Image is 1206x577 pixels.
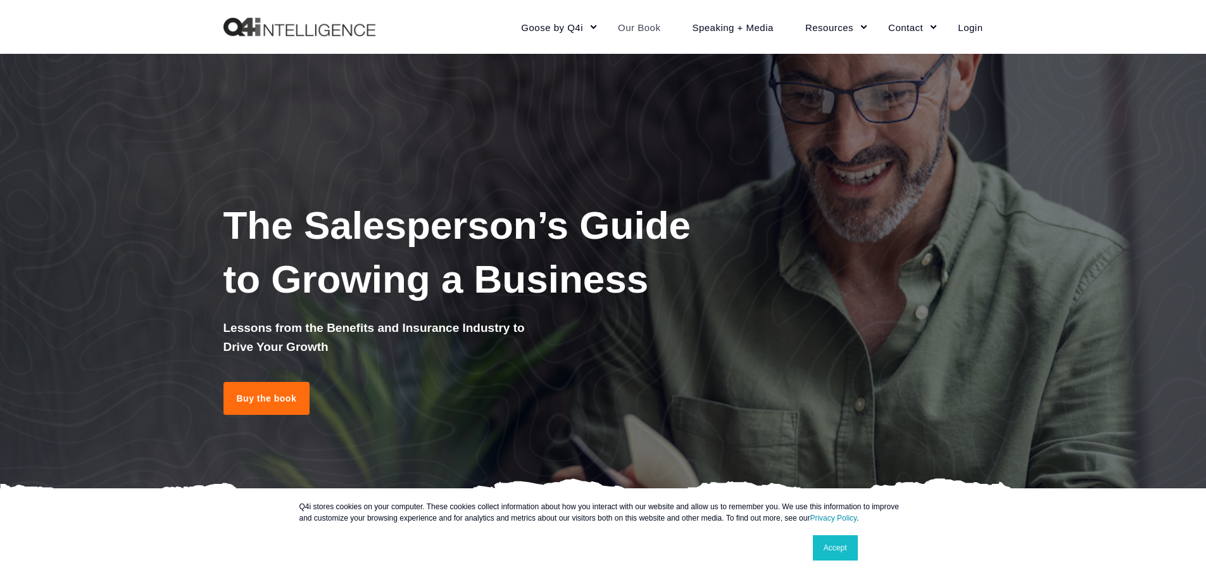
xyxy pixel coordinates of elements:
[223,319,540,357] h5: Lessons from the Benefits and Insurance Industry to Drive Your Growth
[223,18,375,37] img: Q4intelligence, LLC logo
[813,535,858,561] a: Accept
[223,18,375,37] a: Back to Home
[810,514,857,523] a: Privacy Policy
[223,382,310,415] a: Buy the book
[223,203,691,301] span: The Salesperson’s Guide to Growing a Business
[299,501,907,524] p: Q4i stores cookies on your computer. These cookies collect information about how you interact wit...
